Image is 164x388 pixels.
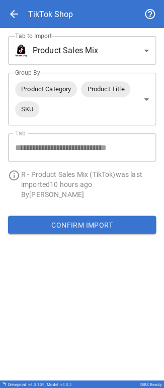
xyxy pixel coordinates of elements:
[15,83,77,95] span: Product Category
[2,381,6,385] img: Drivepoint
[21,169,156,189] p: R - Product Sales Mix (TikTok) was last imported 10 hours ago
[33,45,99,57] span: Product Sales Mix
[140,382,162,386] div: DIBS Beauty
[60,382,72,386] span: v 5.0.2
[21,189,156,200] p: By [PERSON_NAME]
[8,169,20,181] span: info_outline
[47,382,72,386] div: Model
[8,216,156,234] button: Confirm Import
[8,382,45,386] div: Drivepoint
[28,10,73,19] div: TikTok Shop
[15,129,26,137] label: Tab
[15,103,39,115] span: SKU
[8,8,20,20] span: arrow_back
[15,68,40,77] label: Group By
[15,32,52,40] label: Tab to Import
[81,83,130,95] span: Product Title
[15,45,27,57] img: brand icon not found
[28,382,45,386] span: v 6.0.109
